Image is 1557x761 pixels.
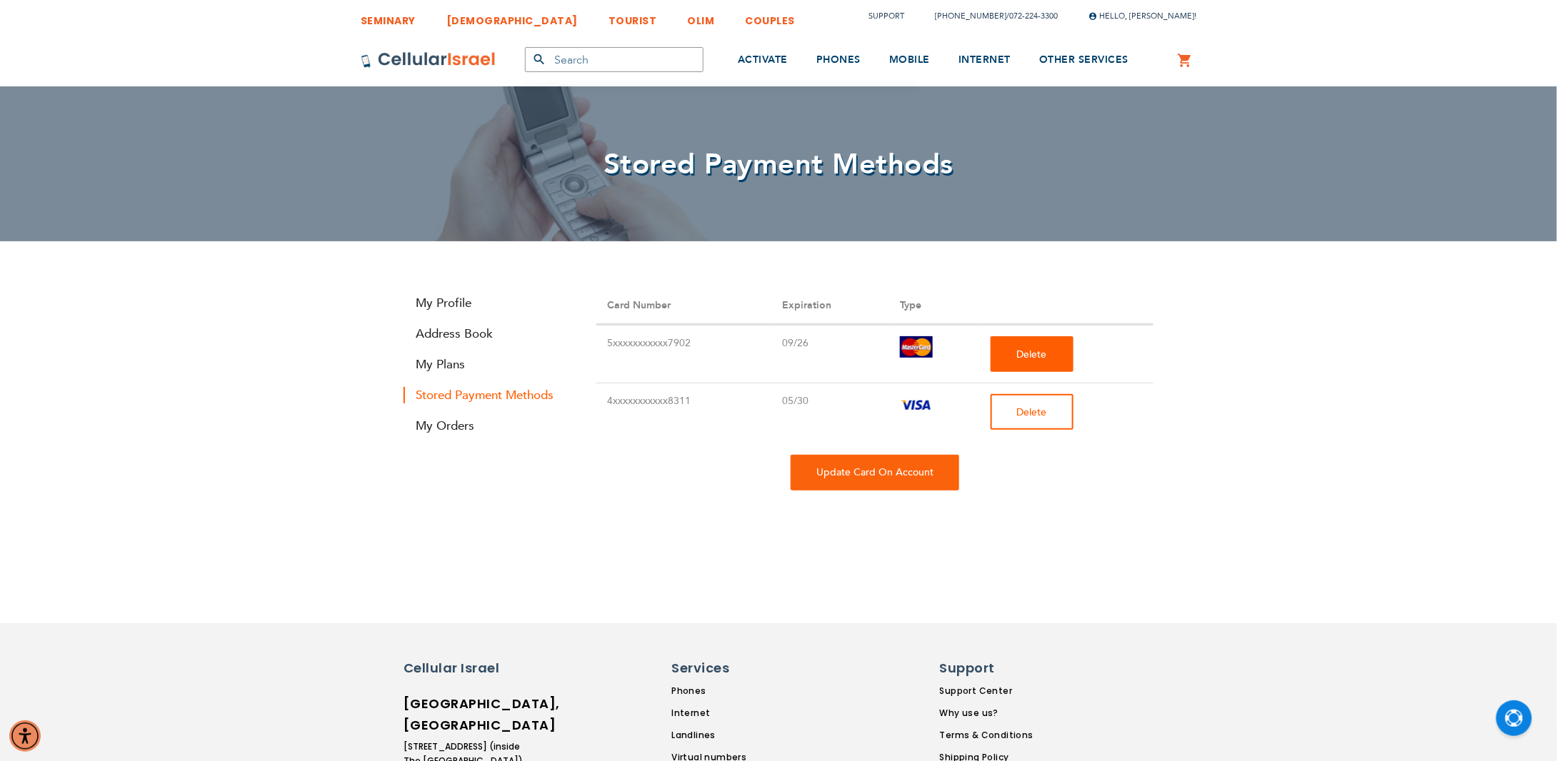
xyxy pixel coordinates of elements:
[746,4,796,30] a: COUPLES
[525,47,704,72] input: Search
[671,685,801,697] a: Phones
[991,394,1073,430] button: Delete
[771,288,889,324] th: Expiration
[921,6,1058,26] li: /
[1009,11,1058,21] a: 072-224-3300
[816,53,861,66] span: PHONES
[596,383,771,441] td: 4xxxxxxxxxxx8311
[688,4,715,30] a: OLIM
[1017,405,1047,419] span: Delete
[1039,53,1128,66] span: OTHER SERVICES
[1039,34,1128,87] a: OTHER SERVICES
[771,383,889,441] td: 05/30
[9,720,41,752] div: Accessibility Menu
[361,51,496,69] img: Cellular Israel Logo
[958,53,1011,66] span: INTERNET
[404,387,575,403] strong: Stored Payment Methods
[900,394,933,415] img: vi.png
[404,418,575,434] a: My Orders
[404,693,525,736] h6: [GEOGRAPHIC_DATA], [GEOGRAPHIC_DATA]
[900,336,933,358] img: mc.png
[596,288,771,324] th: Card Number
[958,34,1011,87] a: INTERNET
[771,326,889,383] td: 09/26
[609,4,657,30] a: TOURIST
[604,145,953,184] span: Stored Payment Methods
[889,288,980,324] th: Type
[889,53,930,66] span: MOBILE
[940,659,1025,677] h6: Support
[671,707,801,720] a: Internet
[816,34,861,87] a: PHONES
[940,729,1033,742] a: Terms & Conditions
[671,659,793,677] h6: Services
[446,4,578,30] a: [DEMOGRAPHIC_DATA]
[935,11,1006,21] a: [PHONE_NUMBER]
[738,34,788,87] a: ACTIVATE
[361,4,416,30] a: SEMINARY
[404,356,575,373] a: My Plans
[404,659,525,677] h6: Cellular Israel
[868,11,904,21] a: Support
[404,326,575,342] a: Address Book
[671,729,801,742] a: Landlines
[1017,348,1047,361] span: Delete
[404,295,575,311] a: My Profile
[738,53,788,66] span: ACTIVATE
[791,455,959,490] div: To update the payment method currently being used on an existing Cellular Israel plan
[991,336,1073,372] button: Delete
[889,34,930,87] a: MOBILE
[596,326,771,383] td: 5xxxxxxxxxxx7902
[940,685,1033,697] a: Support Center
[1088,11,1196,21] span: Hello, [PERSON_NAME]!
[940,707,1033,720] a: Why use us?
